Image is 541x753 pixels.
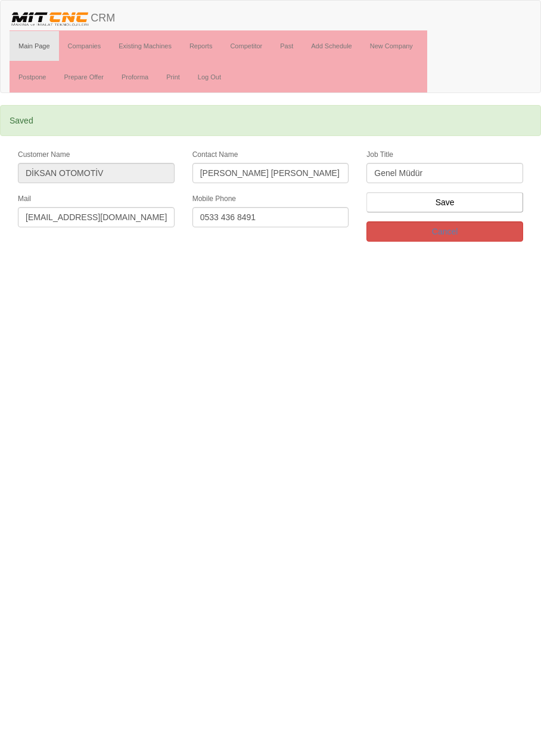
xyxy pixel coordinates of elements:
[366,192,523,212] input: Save
[192,150,238,160] label: Contact Name
[181,31,222,61] a: Reports
[271,31,302,61] a: Past
[366,221,523,242] a: Cancel
[110,31,181,61] a: Existing Machines
[221,31,271,61] a: Competitor
[361,31,422,61] a: New Company
[18,150,70,160] label: Customer Name
[10,62,55,92] a: Postpone
[10,31,59,61] a: Main Page
[18,194,31,204] label: Mail
[366,150,393,160] label: Job Title
[192,194,236,204] label: Mobile Phone
[113,62,157,92] a: Proforma
[59,31,110,61] a: Companies
[55,62,112,92] a: Prepare Offer
[302,31,361,61] a: Add Schedule
[157,62,189,92] a: Print
[189,62,230,92] a: Log Out
[1,1,124,30] a: CRM
[10,10,91,27] img: header.png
